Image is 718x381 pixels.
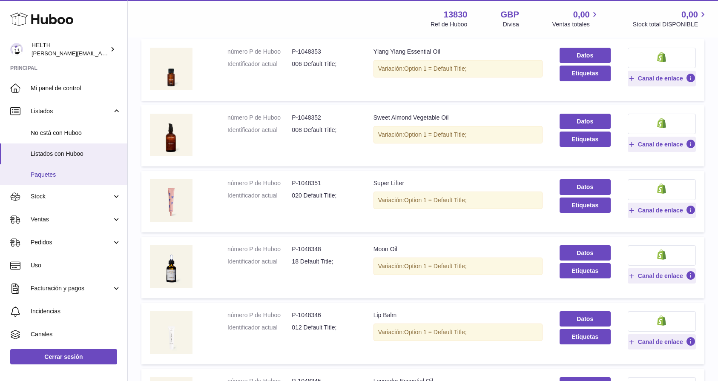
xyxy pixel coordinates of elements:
button: Canal de enlace [628,334,696,349]
button: Canal de enlace [628,137,696,152]
img: shopify-small.png [657,315,666,326]
button: Canal de enlace [628,71,696,86]
img: shopify-small.png [657,183,666,194]
img: Lip Balm [150,311,192,354]
dd: P-1048351 [292,179,356,187]
span: Option 1 = Default Title; [404,263,467,269]
a: Datos [560,245,611,261]
a: 0,00 Stock total DISPONIBLE [633,9,708,29]
span: Pedidos [31,238,112,246]
span: Canal de enlace [638,74,683,82]
span: Ventas totales [552,20,600,29]
button: Etiquetas [560,66,611,81]
div: HELTH [32,41,108,57]
dt: número P de Huboo [227,311,292,319]
div: Variación: [373,324,543,341]
span: Canal de enlace [638,338,683,346]
dd: 020 Default Title; [292,192,356,200]
span: Mi panel de control [31,84,121,92]
span: Option 1 = Default Title; [404,197,467,203]
button: Canal de enlace [628,203,696,218]
span: Listados [31,107,112,115]
a: Cerrar sesión [10,349,117,364]
div: Variación: [373,60,543,77]
button: Canal de enlace [628,268,696,284]
button: Etiquetas [560,263,611,278]
dt: número P de Huboo [227,245,292,253]
div: Ref de Huboo [431,20,467,29]
span: Incidencias [31,307,121,315]
dd: 008 Default Title; [292,126,356,134]
div: Variación: [373,192,543,209]
dt: número P de Huboo [227,114,292,122]
a: 0,00 Ventas totales [552,9,600,29]
dd: P-1048352 [292,114,356,122]
img: Ylang Ylang Essential Oil [150,48,192,90]
img: Sweet Almond Vegetable Oil [150,114,192,156]
dt: Identificador actual [227,192,292,200]
span: Facturación y pagos [31,284,112,292]
span: Canales [31,330,121,338]
span: Stock total DISPONIBLE [633,20,708,29]
dd: 012 Default Title; [292,324,356,332]
div: Sweet Almond Vegetable Oil [373,114,543,122]
button: Etiquetas [560,132,611,147]
a: Datos [560,311,611,327]
span: Stock [31,192,112,201]
div: Divisa [503,20,519,29]
img: shopify-small.png [657,118,666,128]
span: [PERSON_NAME][EMAIL_ADDRESS][DOMAIN_NAME] [32,50,171,57]
dd: 006 Default Title; [292,60,356,68]
span: Canal de enlace [638,206,683,214]
span: Uso [31,261,121,269]
dd: 18 Default Title; [292,258,356,266]
button: Etiquetas [560,198,611,213]
span: 0,00 [681,9,698,20]
dt: Identificador actual [227,324,292,332]
a: Datos [560,114,611,129]
span: 0,00 [573,9,590,20]
strong: GBP [500,9,519,20]
img: Super Lifter [150,179,192,222]
span: Canal de enlace [638,272,683,280]
div: Variación: [373,126,543,143]
dd: P-1048346 [292,311,356,319]
dt: número P de Huboo [227,48,292,56]
img: shopify-small.png [657,249,666,260]
a: Datos [560,48,611,63]
dd: P-1048353 [292,48,356,56]
span: Option 1 = Default Title; [404,65,467,72]
dt: Identificador actual [227,126,292,134]
dt: Identificador actual [227,60,292,68]
div: Lip Balm [373,311,543,319]
div: Ylang Ylang Essential Oil [373,48,543,56]
span: Paquetes [31,171,121,179]
span: No está con Huboo [31,129,121,137]
span: Ventas [31,215,112,223]
span: Option 1 = Default Title; [404,131,467,138]
div: Super Lifter [373,179,543,187]
span: Option 1 = Default Title; [404,329,467,335]
dd: P-1048348 [292,245,356,253]
button: Etiquetas [560,329,611,344]
div: Variación: [373,258,543,275]
span: Canal de enlace [638,140,683,148]
img: shopify-small.png [657,52,666,62]
div: Moon Oil [373,245,543,253]
img: Moon Oil [150,245,192,288]
dt: número P de Huboo [227,179,292,187]
a: Datos [560,179,611,195]
img: laura@helth.com [10,43,23,56]
strong: 13830 [444,9,468,20]
span: Listados con Huboo [31,150,121,158]
dt: Identificador actual [227,258,292,266]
